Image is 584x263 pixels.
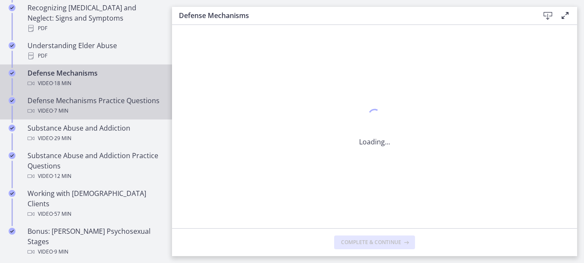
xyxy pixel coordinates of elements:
div: Substance Abuse and Addiction [28,123,162,144]
div: Video [28,171,162,181]
span: · 29 min [53,133,71,144]
div: Video [28,106,162,116]
i: Completed [9,97,15,104]
div: Video [28,209,162,219]
span: · 7 min [53,106,68,116]
div: Recognizing [MEDICAL_DATA] and Neglect: Signs and Symptoms [28,3,162,34]
span: · 57 min [53,209,71,219]
div: Video [28,133,162,144]
span: · 12 min [53,171,71,181]
div: Video [28,78,162,89]
div: Defense Mechanisms Practice Questions [28,95,162,116]
i: Completed [9,228,15,235]
i: Completed [9,190,15,197]
div: Bonus: [PERSON_NAME] Psychosexual Stages [28,226,162,257]
i: Completed [9,4,15,11]
div: Video [28,247,162,257]
div: Working with [DEMOGRAPHIC_DATA] Clients [28,188,162,219]
button: Complete & continue [334,235,415,249]
i: Completed [9,152,15,159]
p: Loading... [359,137,390,147]
div: Understanding Elder Abuse [28,40,162,61]
i: Completed [9,70,15,76]
span: · 18 min [53,78,71,89]
div: PDF [28,23,162,34]
h3: Defense Mechanisms [179,10,526,21]
div: PDF [28,51,162,61]
span: Complete & continue [341,239,401,246]
div: Defense Mechanisms [28,68,162,89]
div: Substance Abuse and Addiction Practice Questions [28,150,162,181]
i: Completed [9,42,15,49]
span: · 9 min [53,247,68,257]
i: Completed [9,125,15,131]
div: 1 [359,107,390,126]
